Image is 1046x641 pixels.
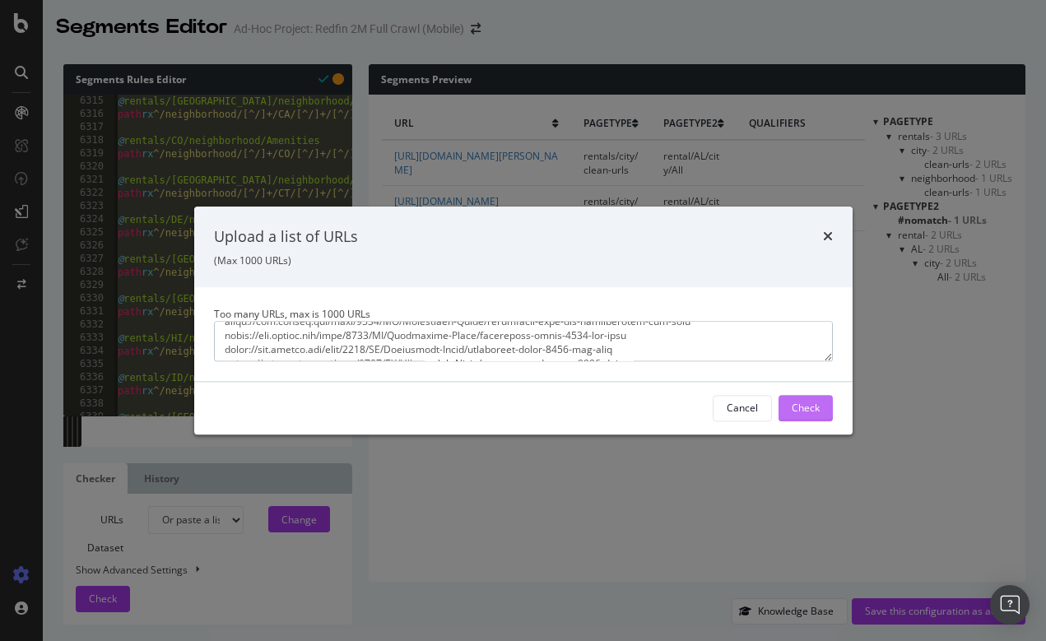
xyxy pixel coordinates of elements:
[823,226,833,248] div: times
[214,226,358,248] div: Upload a list of URLs
[792,402,820,416] div: Check
[713,395,772,421] button: Cancel
[990,585,1030,625] div: Open Intercom Messenger
[779,395,833,421] button: Check
[214,322,833,361] textarea: lorem://ips.dolors.ame/cons/376/AD/Elitseddoei/tempor-incididunt-utl-etdo magna://ali.enimad.min/...
[214,254,833,268] div: (Max 1000 URLs)
[214,308,833,322] div: Too many URLs, max is 1000 URLs
[194,207,853,434] div: modal
[727,402,758,416] div: Cancel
